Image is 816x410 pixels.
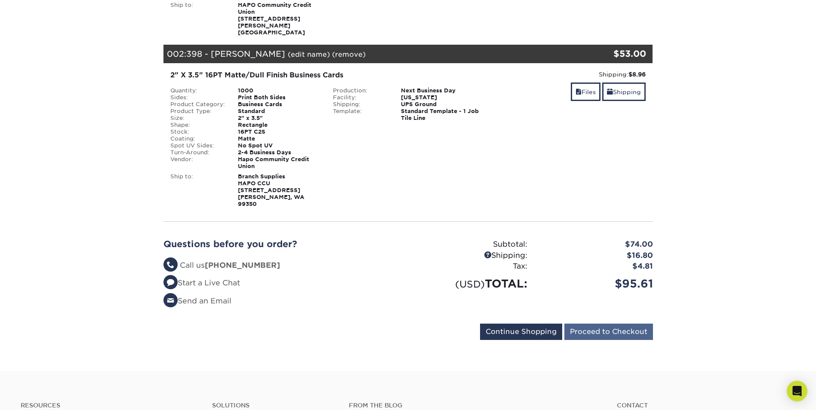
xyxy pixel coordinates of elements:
[163,297,231,305] a: Send an Email
[238,173,305,207] strong: Branch Supplies HAPO CCU [STREET_ADDRESS] [PERSON_NAME], WA 99350
[534,261,659,272] div: $4.81
[394,94,490,101] div: [US_STATE]
[164,122,232,129] div: Shape:
[164,129,232,135] div: Stock:
[496,70,646,79] div: Shipping:
[394,87,490,94] div: Next Business Day
[164,2,232,36] div: Ship to:
[164,101,232,108] div: Product Category:
[163,278,240,287] a: Start a Live Chat
[534,250,659,261] div: $16.80
[408,250,534,261] div: Shipping:
[408,275,534,292] div: TOTAL:
[394,101,490,108] div: UPS Ground
[326,87,394,94] div: Production:
[617,402,795,409] a: Contact
[231,129,326,135] div: 16PT C2S
[231,142,326,149] div: No Spot UV
[787,381,807,401] div: Open Intercom Messenger
[164,87,232,94] div: Quantity:
[238,2,311,36] strong: HAPO Community Credit Union [STREET_ADDRESS][PERSON_NAME] [GEOGRAPHIC_DATA]
[534,239,659,250] div: $74.00
[231,122,326,129] div: Rectangle
[231,149,326,156] div: 2-4 Business Days
[408,239,534,250] div: Subtotal:
[205,261,280,269] strong: [PHONE_NUMBER]
[164,142,232,149] div: Spot UV Sides:
[164,173,232,208] div: Ship to:
[164,135,232,142] div: Coating:
[326,94,394,101] div: Facility:
[571,47,647,60] div: $53.00
[534,275,659,292] div: $95.61
[163,260,402,271] li: Call us
[408,261,534,272] div: Tax:
[480,324,562,340] input: Continue Shopping
[326,101,394,108] div: Shipping:
[231,115,326,122] div: 2" x 3.5"
[455,278,485,290] small: (USD)
[231,156,326,170] div: Hapo Community Credit Union
[231,87,326,94] div: 1000
[163,45,571,64] div: 002:
[326,108,394,122] div: Template:
[349,402,594,409] h4: From the Blog
[231,94,326,101] div: Print Both Sides
[164,94,232,101] div: Sides:
[164,149,232,156] div: Turn-Around:
[231,135,326,142] div: Matte
[576,89,582,95] span: files
[602,83,646,101] a: Shipping
[628,71,646,78] strong: $8.96
[332,50,366,58] a: (remove)
[170,70,483,80] div: 2" X 3.5" 16PT Matte/Dull Finish Business Cards
[231,108,326,115] div: Standard
[164,156,232,170] div: Vendor:
[163,239,402,249] h2: Questions before you order?
[212,402,336,409] h4: Solutions
[186,49,285,58] span: 398 - [PERSON_NAME]
[164,115,232,122] div: Size:
[21,402,199,409] h4: Resources
[394,108,490,122] div: Standard Template - 1 Job Tile Line
[607,89,613,95] span: shipping
[231,101,326,108] div: Business Cards
[164,108,232,115] div: Product Type:
[564,324,653,340] input: Proceed to Checkout
[288,50,330,58] a: (edit name)
[571,83,600,101] a: Files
